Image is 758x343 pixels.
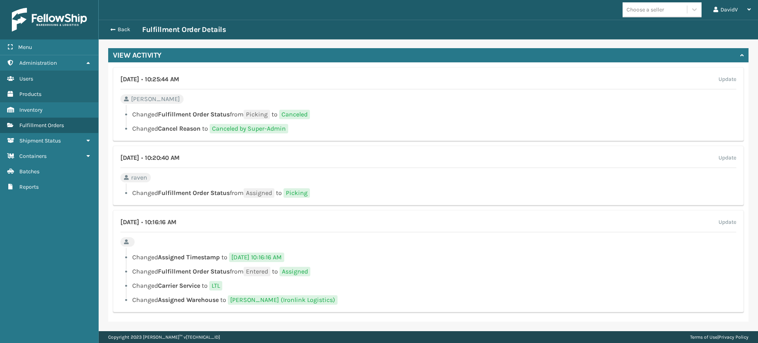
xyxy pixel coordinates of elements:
label: Update [719,217,736,227]
span: Reports [19,184,39,190]
span: Products [19,91,41,97]
li: Changed to [120,253,736,262]
a: Privacy Policy [719,334,749,340]
li: Changed from to [120,188,736,198]
label: Update [719,75,736,84]
span: Fulfillment Orders [19,122,64,129]
h4: [DATE] 10:25:44 AM [120,75,179,84]
span: Assigned Timestamp [158,253,220,261]
div: | [690,331,749,343]
span: Menu [18,44,32,51]
span: Canceled by Super-Admin [210,124,288,133]
li: Changed from to [120,110,736,119]
span: raven [131,173,147,182]
span: • [141,219,143,226]
h4: [DATE] 10:20:40 AM [120,153,180,163]
li: Changed to [120,281,736,291]
button: Back [106,26,142,33]
span: • [141,76,143,83]
span: • [141,154,143,161]
p: Copyright 2023 [PERSON_NAME]™ v [TECHNICAL_ID] [108,331,220,343]
li: Changed from to [120,267,736,276]
span: Entered [244,267,270,276]
span: Picking [283,188,310,198]
span: Assigned [280,267,310,276]
span: Fulfillment Order Status [158,111,230,118]
li: Changed to [120,124,736,133]
span: Assigned [244,188,274,198]
span: LTL [209,281,222,291]
a: Terms of Use [690,334,717,340]
h4: View Activity [113,51,161,60]
span: Batches [19,168,39,175]
span: Users [19,75,33,82]
span: Containers [19,153,47,159]
span: Inventory [19,107,43,113]
li: Changed to [120,295,736,305]
span: Fulfillment Order Status [158,268,230,275]
span: Shipment Status [19,137,61,144]
span: Carrier Service [158,282,200,289]
span: Canceled [279,110,310,119]
span: [PERSON_NAME] (Ironlink Logistics) [228,295,338,305]
span: Administration [19,60,57,66]
h3: Fulfillment Order Details [142,25,226,34]
img: logo [12,8,87,32]
span: [DATE] 10:16:16 AM [229,253,284,262]
span: Picking [244,110,270,119]
span: Cancel Reason [158,125,201,132]
h4: [DATE] 10:16:16 AM [120,217,176,227]
span: Fulfillment Order Status [158,189,230,197]
span: [PERSON_NAME] [131,94,180,104]
div: Choose a seller [627,6,664,14]
span: Assigned Warehouse [158,296,219,304]
label: Update [719,153,736,163]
